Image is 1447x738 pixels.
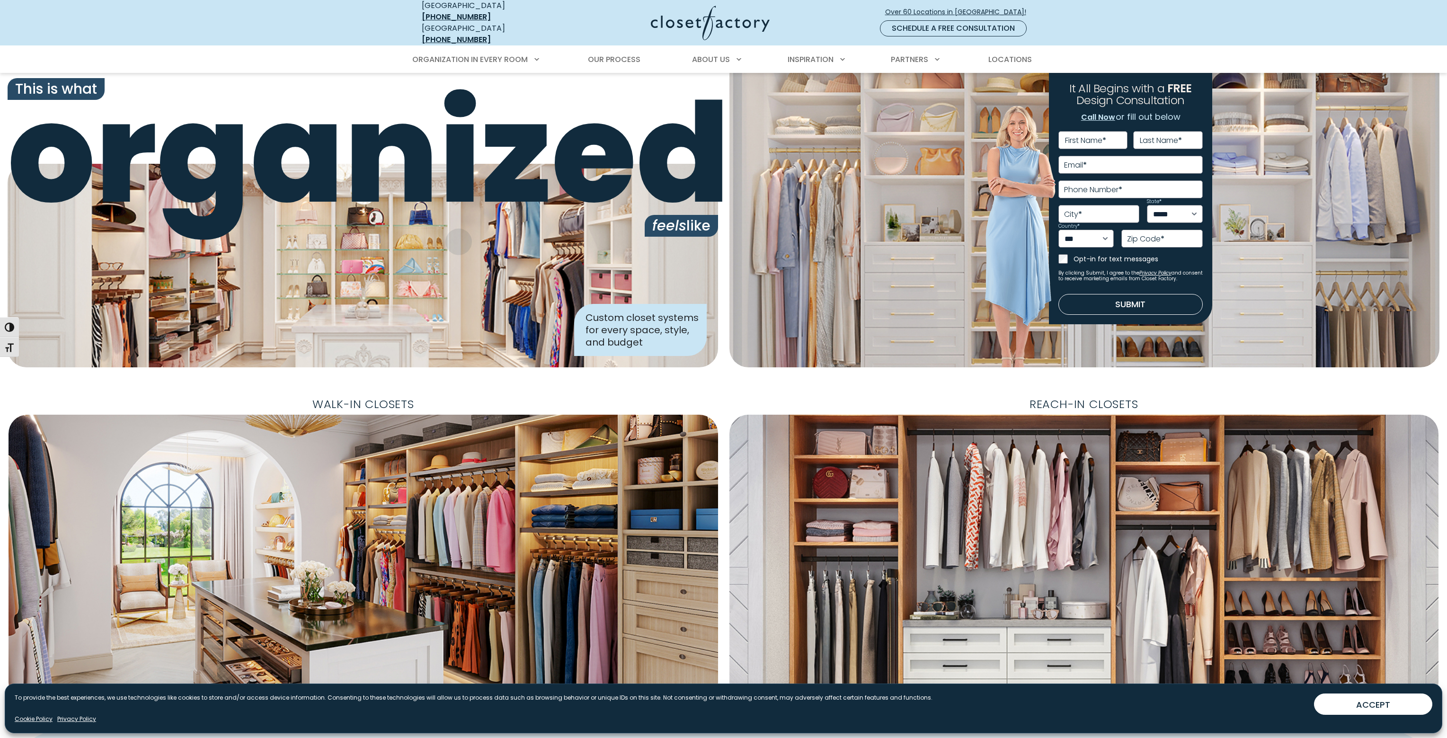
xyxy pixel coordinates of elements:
img: Walk-in closet with island [9,415,718,701]
div: Custom closet systems for every space, style, and budget [574,304,707,356]
span: About Us [692,54,730,65]
span: Inspiration [788,54,834,65]
label: Opt-in for text messages [1074,254,1203,264]
span: It All Begins with a [1069,80,1164,96]
p: To provide the best experiences, we use technologies like cookies to store and/or access device i... [15,694,932,702]
span: Reach-In Closets [1022,394,1146,415]
label: State [1147,199,1162,204]
a: Cookie Policy [15,715,53,723]
label: Last Name [1140,137,1182,144]
img: Closet Factory Logo [651,6,770,40]
div: [GEOGRAPHIC_DATA] [422,23,559,45]
a: Privacy Policy [57,715,96,723]
i: feels [652,215,686,236]
img: Reach-in closet [729,415,1439,701]
span: Over 60 Locations in [GEOGRAPHIC_DATA]! [885,7,1034,17]
button: Submit [1058,294,1203,315]
a: [PHONE_NUMBER] [422,11,491,22]
a: Reach-In Closets Reach-in closet [729,394,1439,701]
a: [PHONE_NUMBER] [422,34,491,45]
span: Walk-In Closets [305,394,422,415]
a: Over 60 Locations in [GEOGRAPHIC_DATA]! [885,4,1034,20]
span: Locations [988,54,1032,65]
span: Partners [891,54,928,65]
label: Country [1058,224,1080,229]
img: Closet Factory designed closet [8,164,718,367]
nav: Primary Menu [406,46,1042,73]
small: By clicking Submit, I agree to the and consent to receive marketing emails from Closet Factory. [1058,270,1203,282]
label: Phone Number [1064,186,1122,194]
span: organized [8,85,718,222]
label: First Name [1065,137,1106,144]
a: Privacy Policy [1139,269,1172,276]
span: Organization in Every Room [412,54,528,65]
label: Email [1064,161,1087,169]
button: ACCEPT [1314,694,1432,715]
span: FREE [1167,80,1192,96]
span: Design Consultation [1076,93,1184,108]
p: or fill out below [1081,110,1181,124]
a: Schedule a Free Consultation [880,20,1027,36]
span: Our Process [588,54,640,65]
label: City [1064,211,1082,218]
a: Walk-In Closets Walk-in closet with island [9,394,718,701]
span: like [645,215,718,237]
label: Zip Code [1127,235,1164,243]
a: Call Now [1081,111,1116,124]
